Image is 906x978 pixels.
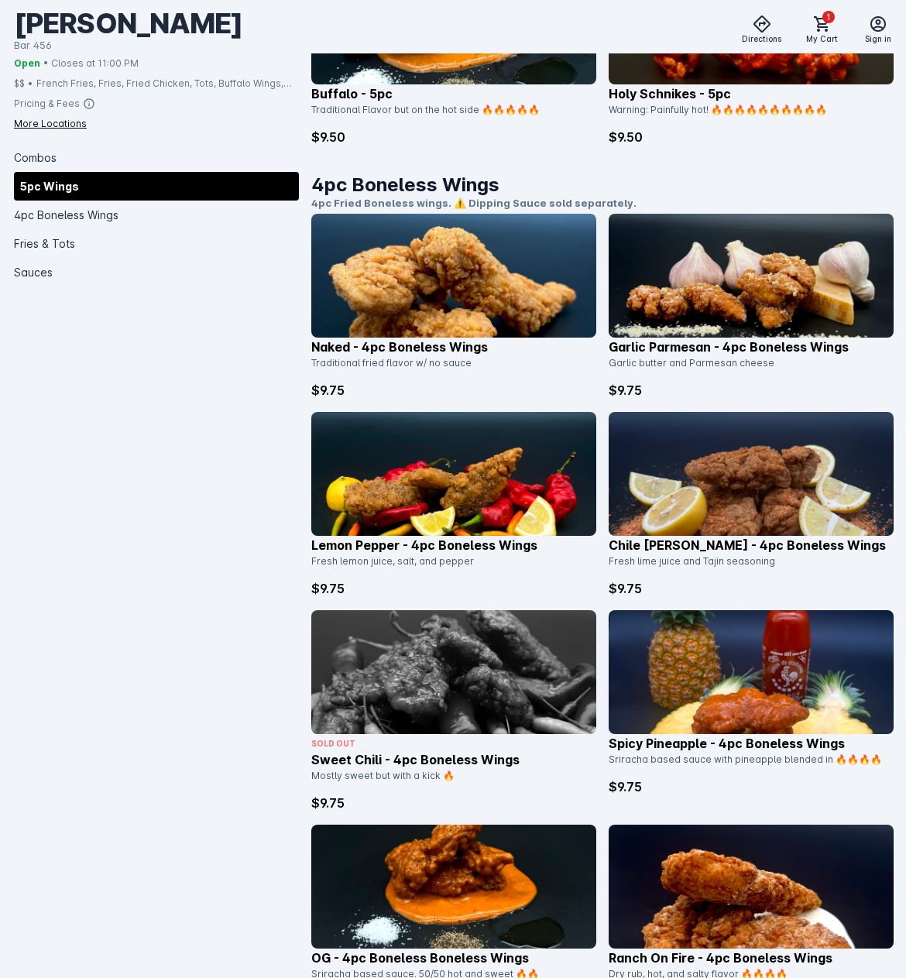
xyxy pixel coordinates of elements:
p: Sweet Chili - 4pc Boneless Wings [311,750,596,769]
p: $9.75 [311,381,596,400]
div: Garlic butter and Parmesan cheese [609,356,884,381]
div: [PERSON_NAME] [14,6,242,41]
p: $9.50 [609,128,894,146]
div: More Locations [14,116,87,130]
div: French Fries, Fries, Fried Chicken, Tots, Buffalo Wings, Chicken, Wings, Fried Pickles [36,76,299,90]
p: $9.75 [311,579,596,598]
div: Combos [14,142,299,171]
p: OG - 4pc Boneless Boneless Wings [311,949,596,967]
img: catalog item [609,610,894,734]
div: Warning: Painfully hot! 🔥🔥🔥🔥🔥🔥🔥🔥🔥🔥 [609,103,884,128]
div: • [28,76,33,90]
span: • Closes at 11:00 PM [43,56,139,70]
p: Spicy Pineapple - 4pc Boneless Wings [609,734,894,753]
span: Open [14,56,40,70]
button: 1 [807,9,838,39]
img: catalog item [609,214,894,338]
p: Chile [PERSON_NAME] - 4pc Boneless Wings [609,536,894,554]
h1: 4pc Boneless Wings [311,171,894,199]
p: $9.75 [311,794,596,812]
p: $9.75 [609,579,894,598]
p: Ranch On Fire - 4pc Boneless Wings [609,949,894,967]
span: 1 [822,11,835,23]
div: Fresh lemon juice, salt, and pepper [311,554,587,579]
div: Mostly sweet but with a kick 🔥 [311,769,587,794]
div: 5pc Wings [14,171,299,200]
div: Traditional Flavor but on the hot side 🔥🔥🔥🔥🔥 [311,103,587,128]
img: catalog item [609,825,894,949]
div: Sriracha based sauce with pineapple blended in 🔥🔥🔥🔥 [609,753,884,777]
p: 4pc Fried Boneless wings. ⚠️ Dipping Sauce sold separately. [311,196,894,211]
div: Pricing & Fees [14,96,80,110]
span: Directions [742,33,781,45]
img: catalog item [311,610,596,734]
img: catalog item [609,412,894,536]
div: Sauces [14,257,299,286]
img: catalog item [311,825,596,949]
p: Buffalo - 5pc [311,84,596,103]
div: Bar 456 [14,38,242,53]
p: Garlic Parmesan - 4pc Boneless Wings [609,338,894,356]
div: Fries & Tots [14,228,299,257]
img: catalog item [311,412,596,536]
p: $9.50 [311,128,596,146]
div: 4pc Boneless Wings [14,200,299,228]
p: Holy Schnikes - 5pc [609,84,894,103]
div: Traditional fried flavor w/ no sauce [311,356,587,381]
p: $9.75 [609,381,894,400]
div: Fresh lime juice and Tajin seasoning [609,554,884,579]
span: Sold Out [311,739,355,748]
img: catalog item [311,214,596,338]
p: Naked - 4pc Boneless Wings [311,338,596,356]
p: Lemon Pepper - 4pc Boneless Wings [311,536,596,554]
p: $9.75 [609,777,894,796]
div: $$ [14,76,25,90]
